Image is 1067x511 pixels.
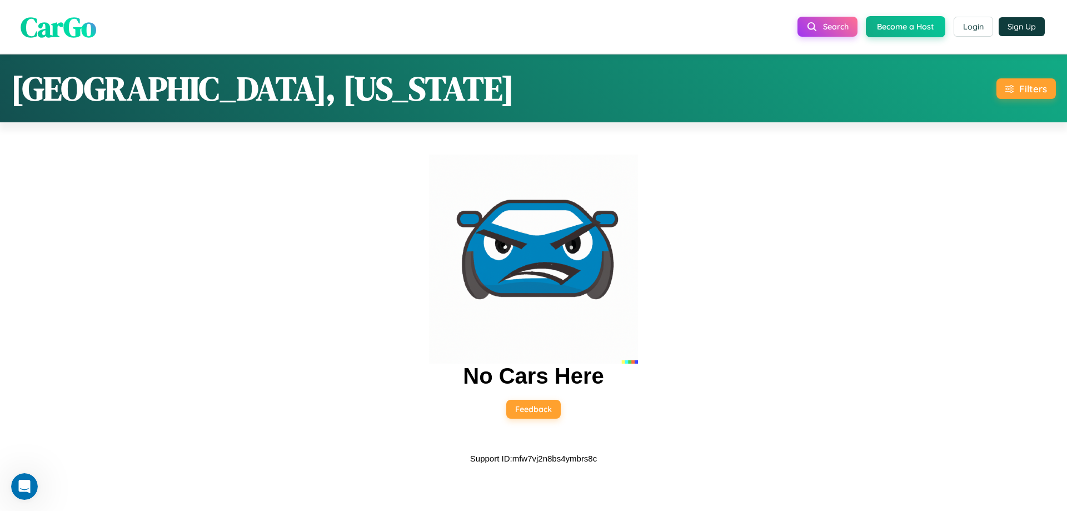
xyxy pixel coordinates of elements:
button: Become a Host [866,16,945,37]
h1: [GEOGRAPHIC_DATA], [US_STATE] [11,66,514,111]
img: car [429,155,638,364]
button: Login [954,17,993,37]
button: Search [797,17,857,37]
iframe: Intercom live chat [11,473,38,500]
button: Filters [996,78,1056,99]
h2: No Cars Here [463,364,604,389]
button: Feedback [506,400,561,419]
div: Filters [1019,83,1047,95]
span: CarGo [21,7,96,46]
button: Sign Up [999,17,1045,36]
p: Support ID: mfw7vj2n8bs4ymbrs8c [470,451,597,466]
span: Search [823,22,849,32]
